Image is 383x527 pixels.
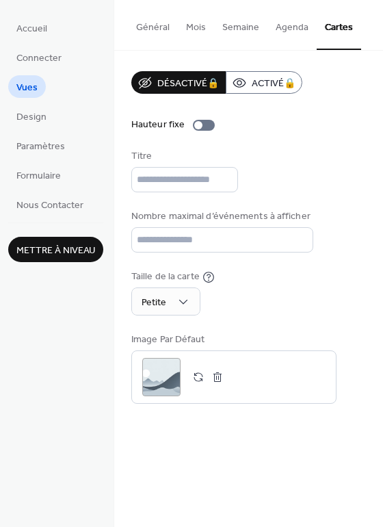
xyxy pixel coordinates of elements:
span: Paramètres [16,140,65,154]
span: Nous Contacter [16,198,83,213]
a: Formulaire [8,164,69,186]
span: Design [16,110,47,125]
div: ; [142,358,181,396]
a: Connecter [8,46,70,68]
div: Nombre maximal d’événements à afficher [131,209,311,224]
a: Nous Contacter [8,193,92,216]
a: Design [8,105,55,127]
span: Formulaire [16,169,61,183]
button: Mettre à niveau [8,237,103,262]
a: Paramètres [8,134,73,157]
div: Image Par Défaut [131,333,334,347]
span: Connecter [16,51,62,66]
span: Petite [142,294,166,312]
div: Hauteur fixe [131,118,185,132]
div: Taille de la carte [131,270,200,284]
a: Accueil [8,16,55,39]
div: Titre [131,149,235,164]
a: Vues [8,75,46,98]
span: Vues [16,81,38,95]
span: Mettre à niveau [16,244,95,258]
span: Accueil [16,22,47,36]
